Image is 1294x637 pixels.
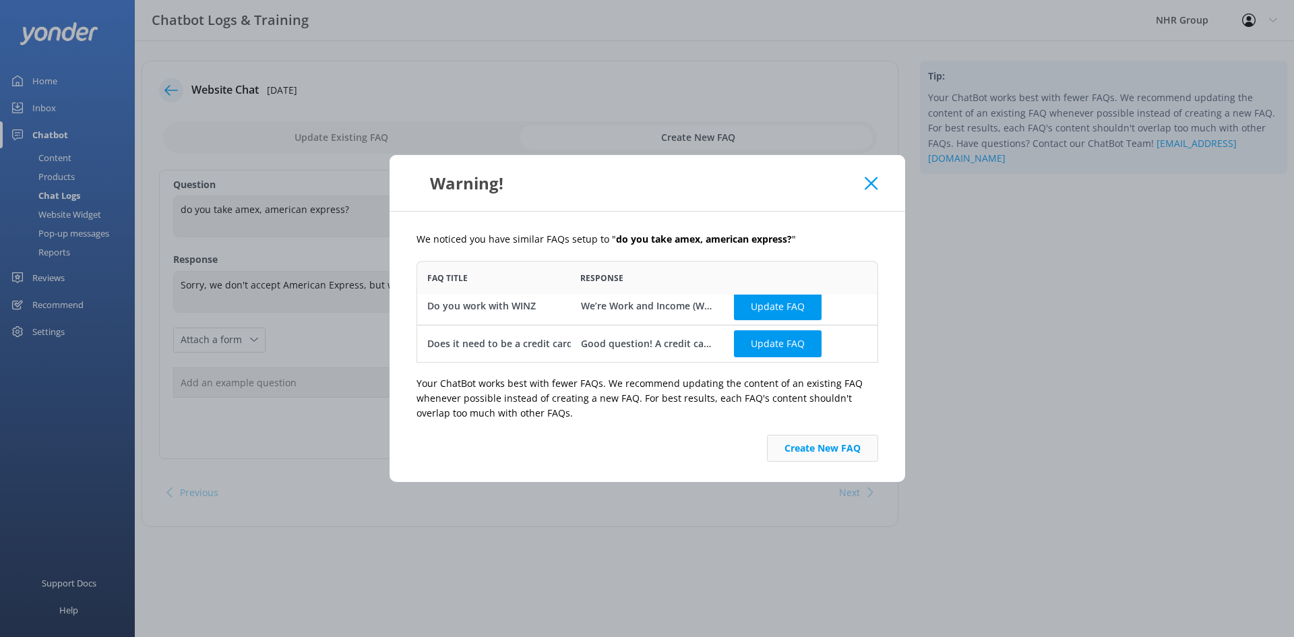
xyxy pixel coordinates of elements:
[427,272,468,284] span: FAQ Title
[427,299,536,313] div: Do you work with WINZ
[417,295,878,362] div: grid
[417,325,878,362] div: row
[417,376,878,421] p: Your ChatBot works best with fewer FAQs. We recommend updating the content of an existing FAQ whe...
[580,272,623,284] span: Response
[767,435,878,462] button: Create New FAQ
[417,172,865,194] div: Warning!
[865,177,877,190] button: Close
[734,330,822,357] button: Update FAQ
[734,293,822,320] button: Update FAQ
[417,232,878,247] p: We noticed you have similar FAQs setup to " "
[616,233,792,245] b: do you take amex, american express?
[580,299,714,313] div: We’re Work and Income (WINZ) registered suppliers, so you can trust us to help you with your move...
[580,336,714,351] div: Good question! A credit card is preferred for the bond and payment, but we also are able to accep...
[427,336,577,351] div: Does it need to be a credit card?
[417,288,878,325] div: row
